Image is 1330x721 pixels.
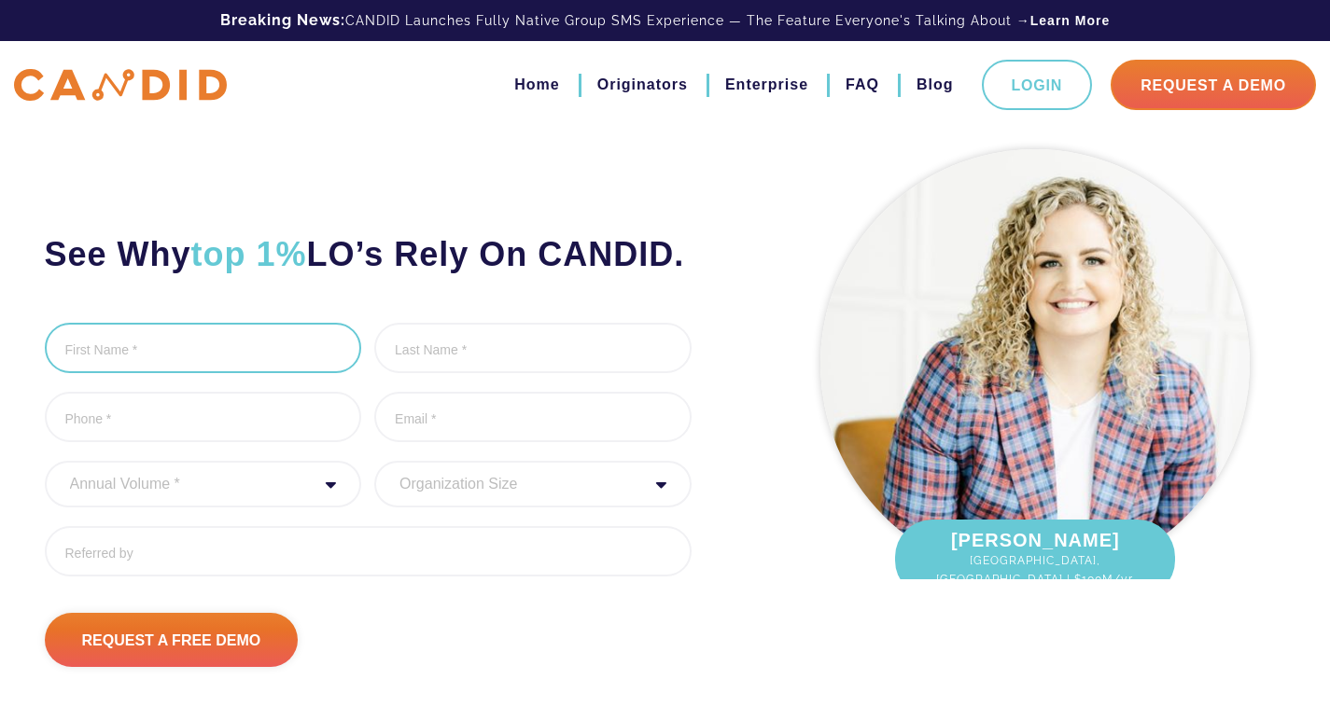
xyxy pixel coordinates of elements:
input: Request A Free Demo [45,613,299,667]
img: CANDID APP [14,69,227,102]
h2: See Why LO’s Rely On CANDID. [45,233,692,276]
a: FAQ [846,69,879,101]
input: Phone * [45,392,362,442]
span: top 1% [191,235,307,273]
b: Breaking News: [220,11,345,29]
a: Enterprise [725,69,808,101]
span: [GEOGRAPHIC_DATA], [GEOGRAPHIC_DATA] | $100M/yr. [914,551,1156,589]
a: Request A Demo [1111,60,1316,110]
input: Last Name * [374,323,692,373]
a: Blog [917,69,954,101]
div: [PERSON_NAME] [895,520,1175,598]
input: First Name * [45,323,362,373]
a: Originators [597,69,688,101]
a: Learn More [1030,11,1110,30]
input: Email * [374,392,692,442]
input: Referred by [45,526,692,576]
a: Login [982,60,1093,110]
a: Home [514,69,559,101]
